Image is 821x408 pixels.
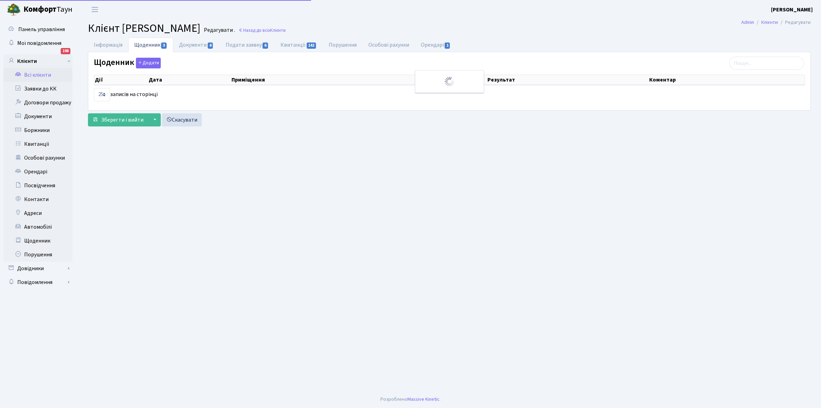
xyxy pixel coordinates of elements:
a: Орендарі [415,38,457,52]
span: 6 [263,42,268,49]
a: Заявки до КК [3,82,72,96]
span: Клієнти [270,27,286,34]
a: Щоденник [3,234,72,248]
a: Орендарі [3,165,72,179]
a: Назад до всіхКлієнти [238,27,286,34]
a: Порушення [323,38,363,52]
img: logo.png [7,3,21,17]
button: Щоденник [136,58,161,68]
label: записів на сторінці [94,88,158,101]
a: Massive Kinetic [407,396,439,403]
a: Щоденник [128,38,173,52]
span: 1 [445,42,450,49]
a: Квитанції [275,38,323,52]
small: Редагувати . [202,27,235,34]
nav: breadcrumb [731,15,821,30]
a: Інформація [88,38,128,52]
a: Документи [3,110,72,123]
button: Зберегти і вийти [88,113,148,126]
th: Коментар [649,75,804,85]
span: Таун [23,4,72,16]
a: Особові рахунки [363,38,415,52]
a: Боржники [3,123,72,137]
a: Довідники [3,262,72,275]
span: 142 [307,42,316,49]
b: [PERSON_NAME] [771,6,813,13]
input: Пошук... [729,57,804,70]
a: Адреси [3,206,72,220]
a: Admin [741,19,754,26]
span: Клієнт [PERSON_NAME] [88,20,200,36]
label: Щоденник [94,58,161,68]
a: Всі клієнти [3,68,72,82]
th: Приміщення [231,75,425,85]
a: Посвідчення [3,179,72,192]
a: Особові рахунки [3,151,72,165]
a: Документи [173,38,219,52]
span: 6 [208,42,213,49]
li: Редагувати [778,19,811,26]
span: Панель управління [18,26,65,33]
a: Контакти [3,192,72,206]
a: Квитанції [3,137,72,151]
a: Порушення [3,248,72,262]
th: Дата [148,75,231,85]
a: Подати заявку [220,38,275,52]
div: Розроблено . [380,396,441,403]
a: Додати [134,57,161,69]
a: Договори продажу [3,96,72,110]
a: Скасувати [162,113,202,126]
a: Панель управління [3,22,72,36]
a: Клієнти [3,54,72,68]
a: Клієнти [761,19,778,26]
span: Мої повідомлення [17,39,61,47]
a: [PERSON_NAME] [771,6,813,14]
a: Мої повідомлення198 [3,36,72,50]
th: Результат [487,75,649,85]
select: записів на сторінці [94,88,110,101]
button: Переключити навігацію [86,4,103,15]
a: Повідомлення [3,275,72,289]
th: Дії [94,75,148,85]
div: 198 [61,48,70,54]
span: 3 [161,42,167,49]
b: Комфорт [23,4,57,15]
a: Автомобілі [3,220,72,234]
img: Обробка... [444,76,455,87]
span: Зберегти і вийти [101,116,144,124]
